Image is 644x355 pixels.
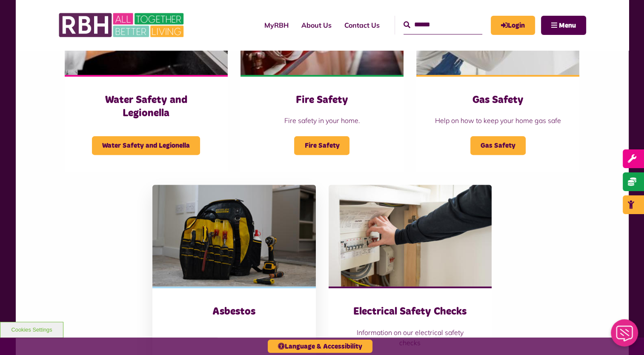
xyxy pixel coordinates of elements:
h3: Asbestos [169,305,298,318]
input: Search [404,16,482,34]
span: Menu [559,22,576,29]
iframe: Netcall Web Assistant for live chat [606,317,644,355]
span: Fire Safety [294,136,349,155]
p: Information on our electrical safety checks [346,327,475,348]
a: Contact Us [338,14,386,37]
img: RBH [58,9,186,42]
p: Help on how to keep your home gas safe [433,115,562,126]
p: Fire safety in your home. [258,115,386,126]
span: Gas Safety [470,136,526,155]
h3: Gas Safety [433,94,562,107]
span: Water Safety and Legionella [92,136,200,155]
a: MyRBH [258,14,295,37]
img: SAZMEDIA RBH 23FEB2024 45 [152,185,315,287]
h3: Electrical Safety Checks [346,305,475,318]
h3: Fire Safety [258,94,386,107]
a: About Us [295,14,338,37]
button: Language & Accessibility [268,340,372,353]
a: MyRBH [491,16,535,35]
button: Navigation [541,16,586,35]
img: Electrical Check [329,185,492,287]
h3: Water Safety and Legionella [82,94,211,120]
